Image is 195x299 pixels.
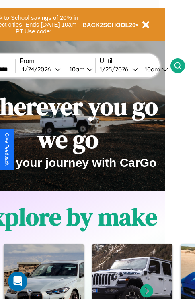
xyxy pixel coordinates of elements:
div: 1 / 25 / 2026 [100,65,132,73]
div: Open Intercom Messenger [8,272,27,291]
button: 10am [63,65,95,73]
b: BACK2SCHOOL20 [82,21,136,28]
div: Give Feedback [4,133,10,166]
div: 10am [141,65,162,73]
button: 10am [138,65,170,73]
div: 10am [66,65,87,73]
button: 1/24/2026 [20,65,63,73]
div: 1 / 24 / 2026 [22,65,55,73]
label: From [20,58,95,65]
label: Until [100,58,170,65]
